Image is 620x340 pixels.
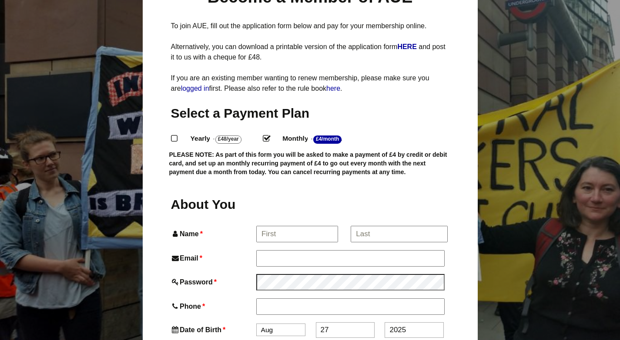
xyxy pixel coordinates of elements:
label: Monthly - . [275,132,363,145]
label: Password [171,276,255,288]
label: Phone [171,300,255,312]
label: Name [171,228,255,240]
a: here [326,85,340,92]
strong: £48/Year [215,135,241,144]
p: To join AUE, fill out the application form below and pay for your membership online. [171,21,449,31]
span: Select a Payment Plan [171,106,310,120]
label: Email [171,252,255,264]
label: Yearly - . [183,132,263,145]
p: Alternatively, you can download a printable version of the application form and post it to us wit... [171,42,449,63]
p: If you are an existing member wanting to renew membership, please make sure you are first. Please... [171,73,449,94]
strong: £4/Month [313,135,342,144]
a: HERE [397,43,419,50]
input: First [256,226,338,242]
h2: About You [171,196,255,213]
input: Last [351,226,448,242]
strong: HERE [397,43,416,50]
label: Date of Birth [171,324,255,336]
a: logged in [181,85,209,92]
